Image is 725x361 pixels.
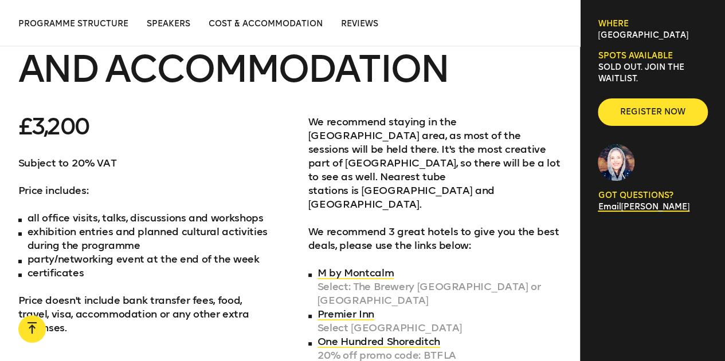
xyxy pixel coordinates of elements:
h6: Where [598,18,707,30]
span: Register now [616,106,689,118]
p: We recommend staying in the [GEOGRAPHIC_DATA] area, as most of the sessions will be held there. I... [308,115,562,211]
span: Reviews [341,19,378,29]
p: Price doesn't include bank transfer fees, food, travel, visa, accommodation or any other extra ex... [18,293,272,335]
a: Premier Inn [318,308,374,320]
span: Cost & Accommodation [209,19,323,29]
p: We recommend 3 great hotels to give you the best deals, please use the links below: [308,225,562,252]
a: One Hundred Shoreditch [318,335,440,348]
h6: Spots available [598,50,707,62]
li: exhibition entries and planned cultural activities during the programme [18,225,272,252]
p: £3,200 [18,115,272,138]
span: Programme structure [18,19,128,29]
p: Subject to 20% VAT [18,156,272,170]
em: Select: The Brewery [GEOGRAPHIC_DATA] or [GEOGRAPHIC_DATA] [318,280,562,307]
span: Speakers [147,19,190,29]
p: GOT QUESTIONS? [598,190,707,201]
button: Register now [598,98,708,126]
a: M by Montcalm [318,267,394,279]
li: certificates [18,266,272,280]
li: all office visits, talks, discussions and workshops [18,211,272,225]
em: Select [GEOGRAPHIC_DATA] [318,321,562,335]
p: Price includes: [18,184,272,197]
p: [GEOGRAPHIC_DATA] [598,30,707,41]
p: SOLD OUT. Join the waitlist. [598,62,707,85]
a: Email[PERSON_NAME] [598,202,689,212]
li: party/networking event at the end of the week [18,252,272,266]
span: PROGRAMME COST AND ACCOMMODATION [18,10,448,92]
